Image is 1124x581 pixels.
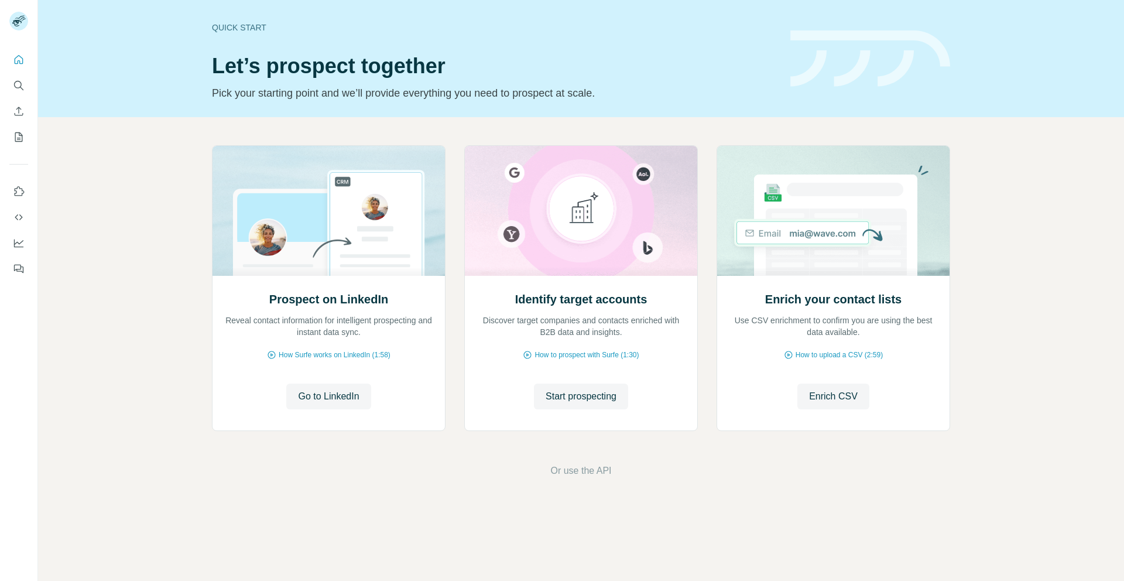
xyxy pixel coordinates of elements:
[9,181,28,202] button: Use Surfe on LinkedIn
[212,22,776,33] div: Quick start
[9,49,28,70] button: Quick start
[809,389,858,404] span: Enrich CSV
[9,127,28,148] button: My lists
[298,389,359,404] span: Go to LinkedIn
[797,384,869,409] button: Enrich CSV
[550,464,611,478] button: Or use the API
[546,389,616,404] span: Start prospecting
[212,146,446,276] img: Prospect on LinkedIn
[534,384,628,409] button: Start prospecting
[9,233,28,254] button: Dashboard
[269,291,388,307] h2: Prospect on LinkedIn
[224,315,433,338] p: Reveal contact information for intelligent prospecting and instant data sync.
[9,75,28,96] button: Search
[515,291,647,307] h2: Identify target accounts
[212,54,776,78] h1: Let’s prospect together
[765,291,902,307] h2: Enrich your contact lists
[790,30,950,87] img: banner
[729,315,938,338] p: Use CSV enrichment to confirm you are using the best data available.
[286,384,371,409] button: Go to LinkedIn
[796,350,883,360] span: How to upload a CSV (2:59)
[464,146,698,276] img: Identify target accounts
[9,101,28,122] button: Enrich CSV
[477,315,686,338] p: Discover target companies and contacts enriched with B2B data and insights.
[9,258,28,279] button: Feedback
[9,207,28,228] button: Use Surfe API
[279,350,390,360] span: How Surfe works on LinkedIn (1:58)
[717,146,950,276] img: Enrich your contact lists
[212,85,776,101] p: Pick your starting point and we’ll provide everything you need to prospect at scale.
[534,350,639,360] span: How to prospect with Surfe (1:30)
